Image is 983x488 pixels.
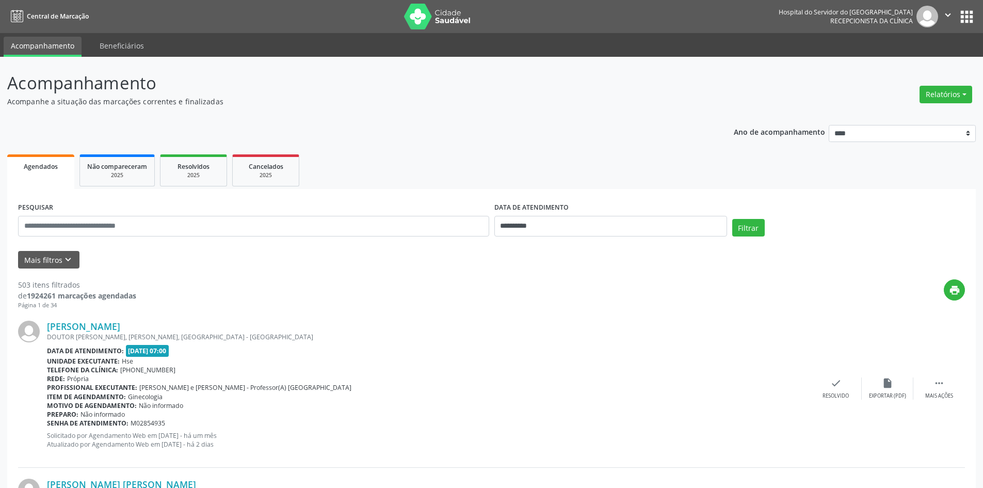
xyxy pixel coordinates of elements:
b: Telefone da clínica: [47,366,118,374]
span: [DATE] 07:00 [126,345,169,357]
b: Data de atendimento: [47,347,124,355]
div: Mais ações [925,392,953,400]
div: Resolvido [823,392,849,400]
p: Acompanhamento [7,70,685,96]
a: Beneficiários [92,37,151,55]
i:  [933,377,945,389]
button: Filtrar [732,219,765,237]
label: PESQUISAR [18,200,53,216]
span: Agendados [24,162,58,171]
span: Não compareceram [87,162,147,171]
span: Central de Marcação [27,12,89,21]
div: DOUTOR [PERSON_NAME], [PERSON_NAME], [GEOGRAPHIC_DATA] - [GEOGRAPHIC_DATA] [47,333,810,341]
a: Central de Marcação [7,8,89,25]
span: Ginecologia [128,392,163,401]
b: Senha de atendimento: [47,419,128,428]
span: [PHONE_NUMBER] [120,366,175,374]
div: Página 1 de 34 [18,301,136,310]
div: Exportar (PDF) [869,392,906,400]
strong: 1924261 marcações agendadas [27,291,136,301]
span: Não informado [80,410,125,419]
div: 2025 [87,171,147,179]
span: Cancelados [249,162,283,171]
span: Hse [122,357,133,366]
div: 503 itens filtrados [18,279,136,290]
img: img [18,321,40,342]
div: Hospital do Servidor do [GEOGRAPHIC_DATA] [779,8,913,17]
div: 2025 [168,171,219,179]
span: Resolvidos [178,162,210,171]
b: Profissional executante: [47,383,137,392]
span: Recepcionista da clínica [830,17,913,25]
a: Acompanhamento [4,37,82,57]
i: print [949,285,960,296]
button:  [938,6,958,27]
i: insert_drive_file [882,377,893,389]
button: apps [958,8,976,26]
b: Item de agendamento: [47,392,126,401]
b: Rede: [47,374,65,383]
i: keyboard_arrow_down [62,254,74,265]
p: Acompanhe a situação das marcações correntes e finalizadas [7,96,685,107]
b: Unidade executante: [47,357,120,366]
label: DATA DE ATENDIMENTO [494,200,569,216]
span: M02854935 [131,419,165,428]
a: [PERSON_NAME] [47,321,120,332]
button: Relatórios [920,86,972,103]
p: Solicitado por Agendamento Web em [DATE] - há um mês Atualizado por Agendamento Web em [DATE] - h... [47,431,810,449]
p: Ano de acompanhamento [734,125,825,138]
span: Não informado [139,401,183,410]
span: [PERSON_NAME] e [PERSON_NAME] - Professor(A) [GEOGRAPHIC_DATA] [139,383,351,392]
b: Preparo: [47,410,78,419]
img: img [916,6,938,27]
i: check [830,377,842,389]
button: Mais filtroskeyboard_arrow_down [18,251,79,269]
span: Própria [67,374,89,383]
button: print [944,279,965,301]
b: Motivo de agendamento: [47,401,137,410]
div: de [18,290,136,301]
div: 2025 [240,171,292,179]
i:  [942,9,954,21]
